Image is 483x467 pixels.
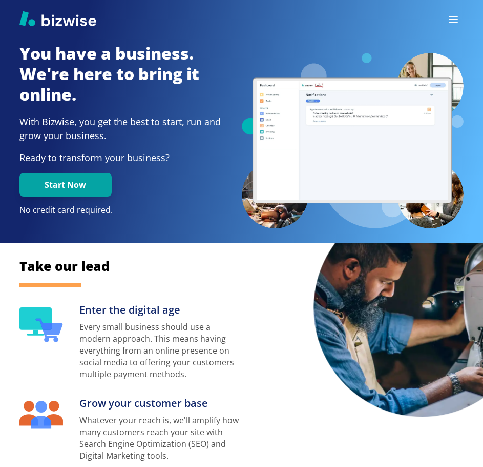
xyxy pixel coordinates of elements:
[19,180,112,190] a: Start Now
[79,302,242,318] h3: Enter the digital age
[19,11,96,26] img: Bizwise Logo
[19,115,242,143] h2: With Bizwise, you get the best to start, run and grow your business.
[79,396,242,411] h3: Grow your customer base
[19,257,464,275] h2: Take our lead
[79,415,242,462] p: Whatever your reach is, we'll amplify how many customers reach your site with Search Engine Optim...
[19,173,112,197] button: Start Now
[19,43,242,105] h1: You have a business. We're here to bring it online.
[19,205,242,216] p: No credit card required.
[19,401,63,429] img: Grow your customer base Icon
[19,307,63,342] img: Enter the digital age Icon
[79,321,242,380] p: Every small business should use a modern approach. This means having everything from an online pr...
[19,151,242,165] p: Ready to transform your business?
